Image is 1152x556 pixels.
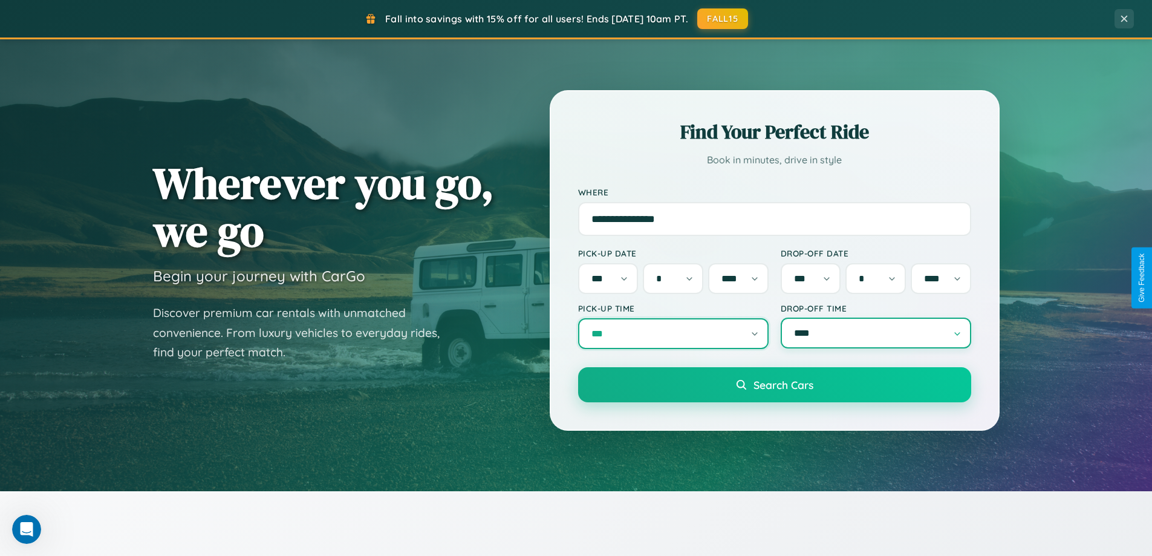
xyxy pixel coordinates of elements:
label: Drop-off Date [781,248,971,258]
span: Fall into savings with 15% off for all users! Ends [DATE] 10am PT. [385,13,688,25]
p: Book in minutes, drive in style [578,151,971,169]
label: Pick-up Date [578,248,769,258]
span: Search Cars [753,378,813,391]
label: Drop-off Time [781,303,971,313]
iframe: Intercom live chat [12,515,41,544]
label: Where [578,187,971,197]
button: FALL15 [697,8,748,29]
p: Discover premium car rentals with unmatched convenience. From luxury vehicles to everyday rides, ... [153,303,455,362]
h3: Begin your journey with CarGo [153,267,365,285]
h1: Wherever you go, we go [153,159,494,255]
h2: Find Your Perfect Ride [578,119,971,145]
label: Pick-up Time [578,303,769,313]
div: Give Feedback [1137,253,1146,303]
button: Search Cars [578,367,971,402]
